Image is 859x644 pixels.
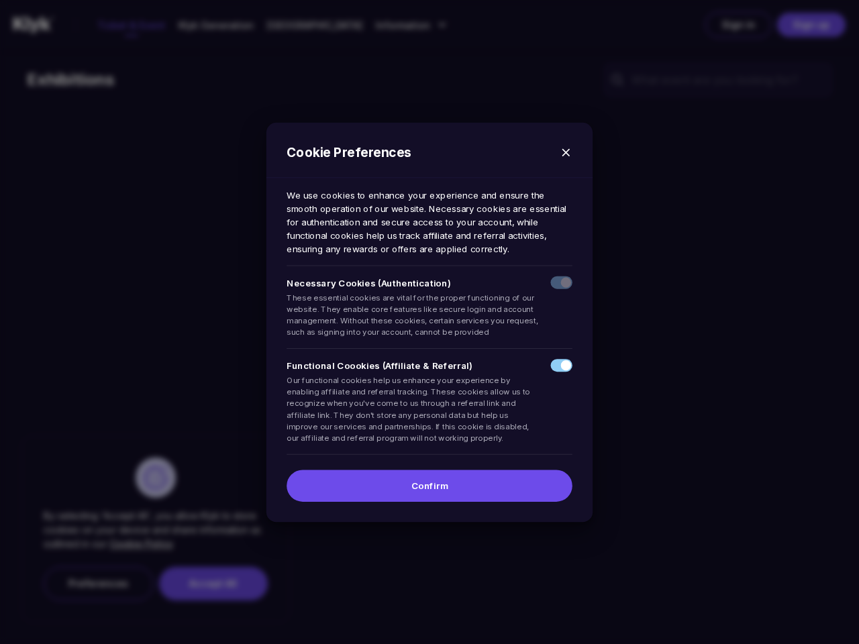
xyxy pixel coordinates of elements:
[287,188,572,255] p: We use cookies to enhance your experience and ensure the smooth operation of our website. Necessa...
[287,292,540,337] p: These essential cookies are vital for the proper functioning of our website. They enable core fea...
[287,143,554,162] h2: Cookie Preferences
[287,470,572,502] button: Confirm
[287,276,540,289] p: Necessary Cookies (Authentication)
[287,359,540,372] p: Functional Coookies (Affiliate & Referral)
[287,374,540,443] p: Our functional cookies help us enhance your experience by enabling affiliate and referral trackin...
